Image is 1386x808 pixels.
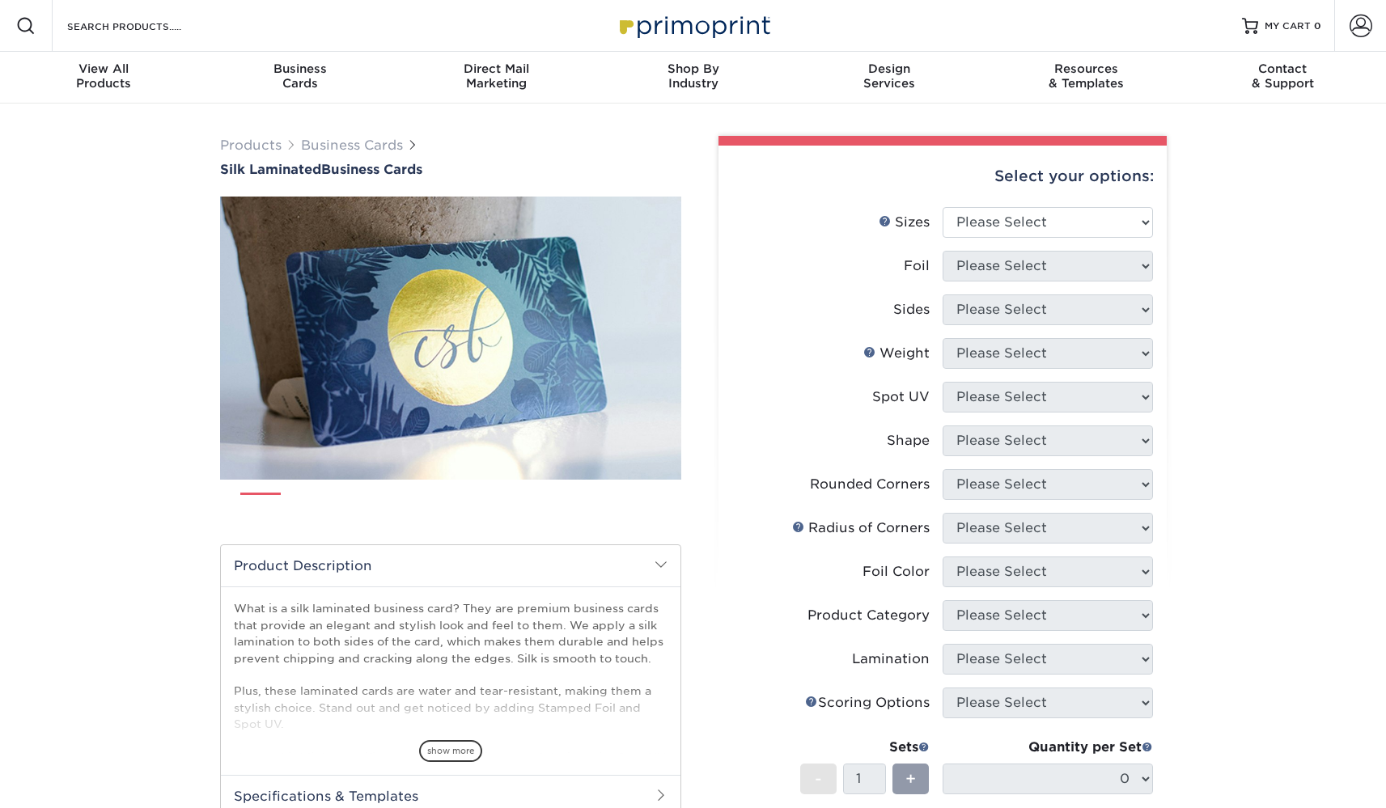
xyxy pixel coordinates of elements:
img: Business Cards 07 [566,486,606,527]
span: show more [419,740,482,762]
span: MY CART [1265,19,1311,33]
div: Foil [904,256,930,276]
a: DesignServices [791,52,988,104]
a: BusinessCards [201,52,398,104]
a: Business Cards [301,137,403,153]
span: Resources [988,61,1185,76]
div: Foil Color [863,562,930,582]
a: Resources& Templates [988,52,1185,104]
h1: Business Cards [220,162,681,177]
span: Business [201,61,398,76]
img: Primoprint [612,8,774,43]
div: & Templates [988,61,1185,91]
div: Scoring Options [805,693,930,713]
span: Design [791,61,988,76]
span: Shop By [595,61,791,76]
div: Products [6,61,202,91]
div: Lamination [852,649,930,669]
div: Quantity per Set [943,738,1153,757]
div: Sets [800,738,930,757]
input: SEARCH PRODUCTS..... [66,16,223,36]
span: View All [6,61,202,76]
div: Product Category [807,606,930,625]
a: Direct MailMarketing [398,52,595,104]
h2: Product Description [221,545,680,586]
img: Business Cards 06 [511,486,552,527]
div: Weight [863,344,930,363]
a: Shop ByIndustry [595,52,791,104]
div: Shape [887,431,930,451]
div: Spot UV [872,387,930,407]
a: Contact& Support [1185,52,1381,104]
div: Rounded Corners [810,475,930,494]
span: Direct Mail [398,61,595,76]
img: Business Cards 08 [620,486,660,527]
img: Business Cards 01 [240,487,281,527]
span: Contact [1185,61,1381,76]
a: Silk LaminatedBusiness Cards [220,162,681,177]
div: Industry [595,61,791,91]
img: Business Cards 03 [349,486,389,527]
span: - [815,767,822,791]
a: Products [220,137,282,153]
span: + [905,767,916,791]
iframe: Google Customer Reviews [4,759,138,802]
div: Cards [201,61,398,91]
img: Business Cards 02 [295,486,335,527]
div: Sizes [879,213,930,232]
div: Select your options: [731,146,1154,207]
span: Silk Laminated [220,162,321,177]
a: View AllProducts [6,52,202,104]
img: Business Cards 05 [457,486,498,527]
img: Silk Laminated 01 [220,108,681,569]
div: Marketing [398,61,595,91]
span: 0 [1314,20,1321,32]
img: Business Cards 04 [403,486,443,527]
div: Services [791,61,988,91]
div: Sides [893,300,930,319]
div: & Support [1185,61,1381,91]
div: Radius of Corners [792,518,930,538]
